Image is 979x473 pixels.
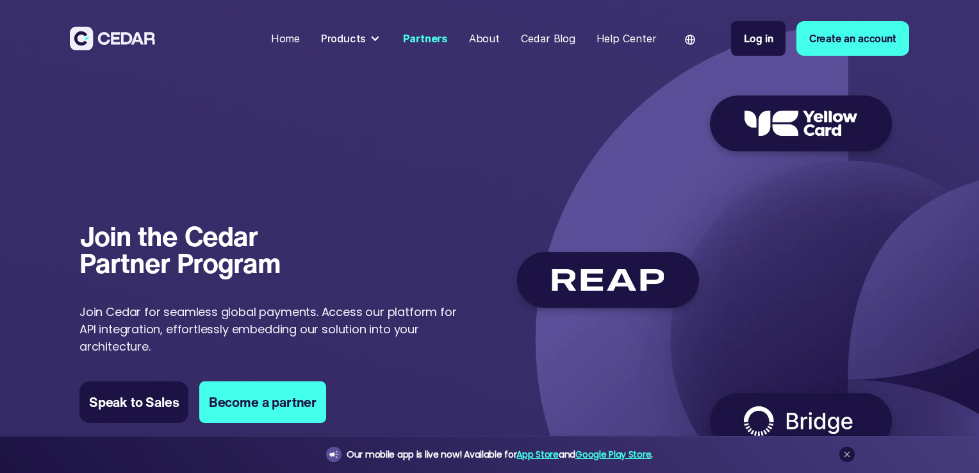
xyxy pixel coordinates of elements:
p: Join Cedar for seamless global payments. Access our platform for API integration, effortlessly em... [79,303,457,355]
a: Create an account [796,21,909,56]
div: Cedar Blog [521,31,575,47]
div: Log in [744,31,773,47]
a: About [464,24,505,53]
a: Google Play Store [575,448,651,461]
h1: Join the Cedar Partner Program [79,222,306,277]
a: Become a partner [199,381,326,423]
img: world icon [685,35,695,45]
a: Log in [731,21,786,56]
div: Our mobile app is live now! Available for and . [347,447,653,463]
div: About [469,31,500,47]
div: Products [321,31,366,47]
a: Speak to Sales [79,381,188,423]
a: Partners [397,24,453,53]
img: announcement [329,449,339,460]
a: Home [266,24,306,53]
a: Cedar Blog [515,24,580,53]
div: Help Center [596,31,657,47]
a: Help Center [591,24,661,53]
div: Home [271,31,300,47]
a: App Store [516,448,558,461]
div: Partners [403,31,448,47]
div: Products [316,26,387,52]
